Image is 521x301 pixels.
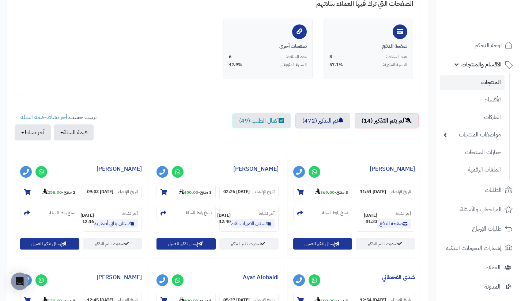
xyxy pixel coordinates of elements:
span: المراجعات والأسئلة [460,204,502,215]
a: [PERSON_NAME] [97,165,142,173]
span: عدد السلات: [386,54,407,60]
strong: 400.00 [179,189,198,196]
a: شذى القحطاني [382,273,415,282]
span: العملاء [486,262,501,273]
ul: ترتيب حسب: - [15,113,97,140]
span: 8 [329,54,332,60]
strong: 258.00 [42,189,62,196]
strong: [DATE] 02:26 [223,189,250,195]
a: [PERSON_NAME] [233,165,279,173]
a: Ayat Alobaidi [243,273,279,282]
button: إرسال تذكير للعميل [293,238,352,250]
span: إشعارات التحويلات البنكية [446,243,502,253]
a: تم التذكير (472) [295,113,350,128]
small: - [42,188,75,196]
small: آخر نشاط [395,210,411,217]
a: المنتجات [440,75,505,90]
a: العملاء [440,259,517,276]
strong: 3 منتج [336,189,348,196]
span: النسبة المئوية: [282,62,307,68]
a: إشعارات التحويلات البنكية [440,239,517,257]
span: النسبة المئوية: [383,62,407,68]
a: الأقسام [440,92,505,108]
a: المراجعات والأسئلة [440,201,517,218]
a: تحديث : تم التذكير [219,238,279,250]
strong: 3 منتج [200,189,212,196]
span: 42.9% [229,62,242,68]
div: صفحات أخرى [229,43,307,50]
span: المدونة [484,282,501,292]
a: [PERSON_NAME] [370,165,415,173]
span: 57.1% [329,62,343,68]
a: فستان بناتي أصفر بذيل وفيونكه إطلالة تفيض بالنعو% [94,219,138,228]
section: نسخ رابط السلة [156,206,216,220]
small: تاريخ الإنشاء [118,189,138,195]
button: قيمة السلة [54,124,94,140]
small: - [315,188,348,196]
strong: 2 منتج [64,189,75,196]
a: الماركات [440,109,505,125]
span: عدد السلات: [286,54,307,60]
a: خيارات المنتجات [440,144,505,160]
a: اكمال الطلب (49) [232,113,291,128]
a: تحديث : تم التذكير [356,238,415,250]
small: تاريخ الإنشاء [391,189,411,195]
span: الأقسام والمنتجات [461,59,502,70]
a: آخر نشاط [47,113,67,121]
a: الملفات الرقمية [440,162,505,178]
strong: [DATE] 01:33 [360,212,377,225]
div: صفحة الدفع [329,43,407,50]
a: تحديث : تم التذكير [83,238,142,250]
div: Open Intercom Messenger [11,273,29,290]
button: إرسال تذكير للعميل [20,238,79,250]
section: 2 منتج-258.00 [20,185,79,199]
span: طلبات الإرجاع [472,224,502,234]
a: الطلبات [440,181,517,199]
section: 3 منتج-400.00 [156,185,216,199]
span: 6 [229,54,231,60]
strong: [DATE] 12:40 [217,212,231,225]
span: الطلبات [485,185,502,195]
a: مواصفات المنتجات [440,127,505,143]
a: قيمة السلة [20,113,45,121]
small: آخر نشاط [122,210,138,217]
strong: 369.00 [315,189,335,196]
small: نسخ رابط السلة [322,210,348,216]
a: [PERSON_NAME] [97,273,142,282]
section: نسخ رابط السلة [293,206,352,220]
strong: [DATE] 11:51 [360,189,386,195]
a: طلبات الإرجاع [440,220,517,238]
small: - [179,188,212,196]
button: آخر نشاط [15,124,51,140]
button: إرسال تذكير للعميل [156,238,216,250]
strong: [DATE] 12:16 [80,212,94,225]
span: لوحة التحكم [475,40,502,50]
img: logo-2.png [471,9,514,24]
a: صفحة الدفع [377,219,411,228]
small: نسخ رابط السلة [49,210,75,216]
section: 3 منتج-369.00 [293,185,352,199]
section: نسخ رابط السلة [20,206,79,220]
strong: [DATE] 09:03 [87,189,113,195]
a: المدونة [440,278,517,296]
a: لوحة التحكم [440,36,517,54]
small: آخر نشاط [259,210,275,217]
small: نسخ رابط السلة [186,210,212,216]
a: فستان الاميرات الاصفر 992 [231,219,275,228]
small: تاريخ الإنشاء [255,189,275,195]
a: لم يتم التذكير (14) [355,113,419,128]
